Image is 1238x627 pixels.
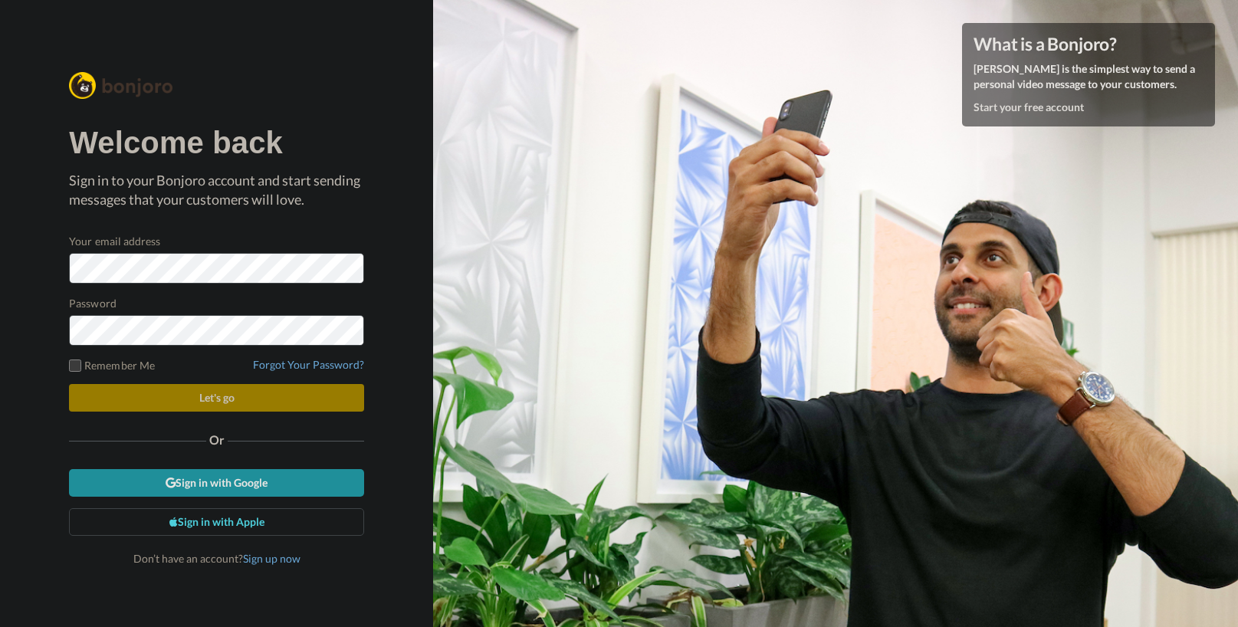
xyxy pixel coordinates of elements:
[69,359,81,372] input: Remember Me
[69,508,364,536] a: Sign in with Apple
[69,469,364,497] a: Sign in with Google
[69,171,364,210] p: Sign in to your Bonjoro account and start sending messages that your customers will love.
[974,100,1084,113] a: Start your free account
[69,295,117,311] label: Password
[69,126,364,159] h1: Welcome back
[243,552,300,565] a: Sign up now
[69,384,364,412] button: Let's go
[974,34,1204,54] h4: What is a Bonjoro?
[69,357,155,373] label: Remember Me
[206,435,228,445] span: Or
[253,358,364,371] a: Forgot Your Password?
[974,61,1204,92] p: [PERSON_NAME] is the simplest way to send a personal video message to your customers.
[69,233,160,249] label: Your email address
[199,391,235,404] span: Let's go
[133,552,300,565] span: Don’t have an account?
